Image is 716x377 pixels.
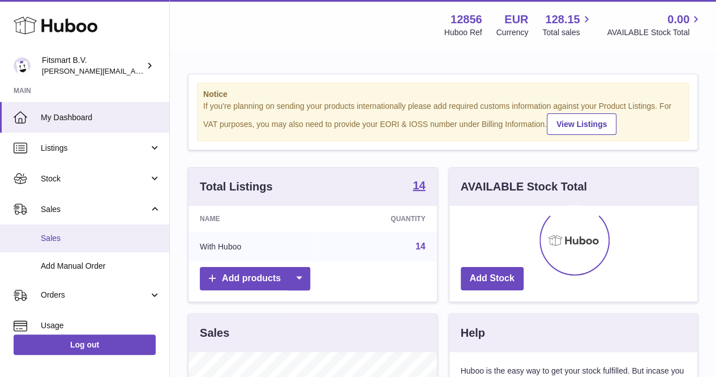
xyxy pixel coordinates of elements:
[41,320,161,331] span: Usage
[14,334,156,355] a: Log out
[200,179,273,194] h3: Total Listings
[188,206,319,232] th: Name
[413,180,425,191] strong: 14
[42,55,144,77] div: Fitsmart B.V.
[451,12,482,27] strong: 12856
[545,12,580,27] span: 128.15
[203,89,683,100] strong: Notice
[413,180,425,193] a: 14
[41,112,161,123] span: My Dashboard
[41,290,149,300] span: Orders
[461,179,587,194] h3: AVAILABLE Stock Total
[188,232,319,261] td: With Huboo
[607,27,702,38] span: AVAILABLE Stock Total
[203,101,683,135] div: If you're planning on sending your products internationally please add required customs informati...
[14,57,31,74] img: jonathan@leaderoo.com
[461,267,524,290] a: Add Stock
[547,113,616,135] a: View Listings
[200,325,229,341] h3: Sales
[504,12,528,27] strong: EUR
[496,27,529,38] div: Currency
[415,242,426,251] a: 14
[667,12,689,27] span: 0.00
[41,204,149,215] span: Sales
[542,27,593,38] span: Total sales
[444,27,482,38] div: Huboo Ref
[41,261,161,272] span: Add Manual Order
[42,66,227,75] span: [PERSON_NAME][EMAIL_ADDRESS][DOMAIN_NAME]
[607,12,702,38] a: 0.00 AVAILABLE Stock Total
[41,173,149,184] span: Stock
[461,325,485,341] h3: Help
[319,206,436,232] th: Quantity
[200,267,310,290] a: Add products
[41,233,161,244] span: Sales
[41,143,149,154] span: Listings
[542,12,593,38] a: 128.15 Total sales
